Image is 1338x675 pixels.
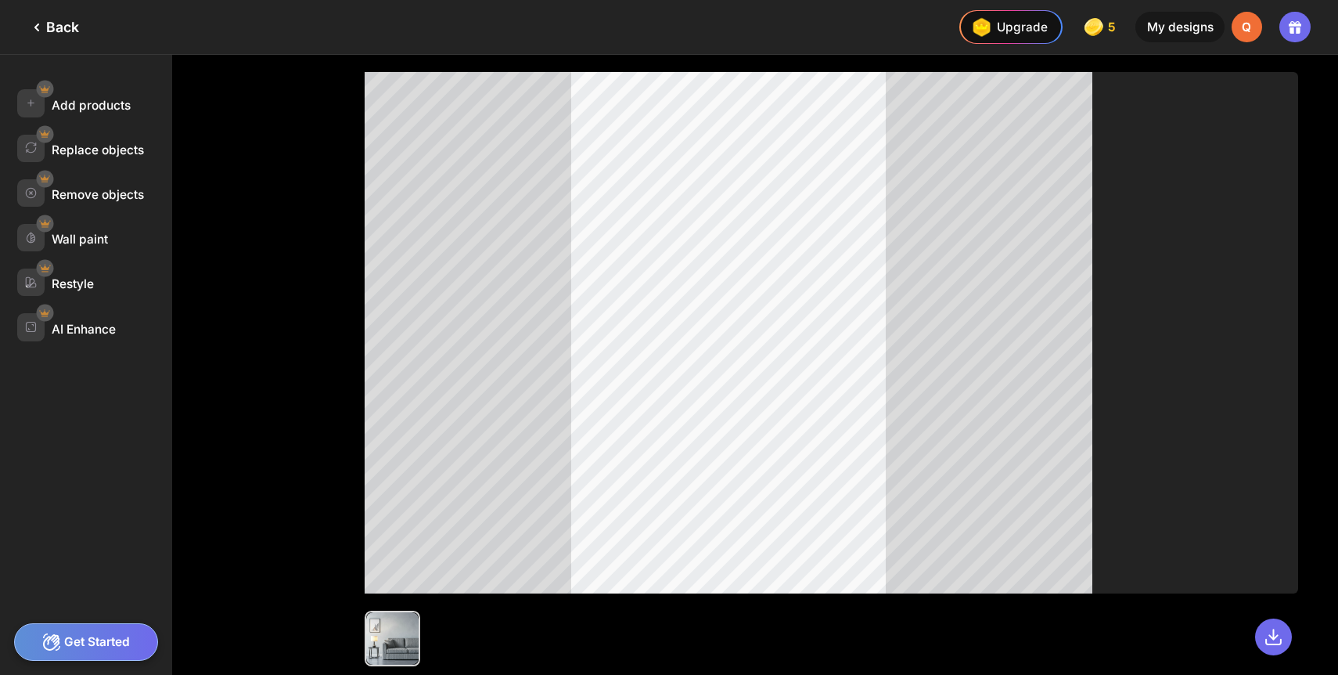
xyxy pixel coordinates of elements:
div: Upgrade [967,13,1047,41]
div: Q [1232,12,1263,43]
div: Wall paint [52,232,108,247]
div: My designs [1135,12,1224,43]
span: 5 [1108,20,1119,34]
div: Restyle [52,276,94,291]
div: Replace objects [52,143,144,157]
img: upgrade-nav-btn-icon.gif [967,13,995,41]
div: Remove objects [52,187,144,202]
div: Get Started [14,623,159,661]
div: Add products [52,98,131,113]
div: AI Enhance [52,322,116,337]
div: Back [27,18,79,37]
